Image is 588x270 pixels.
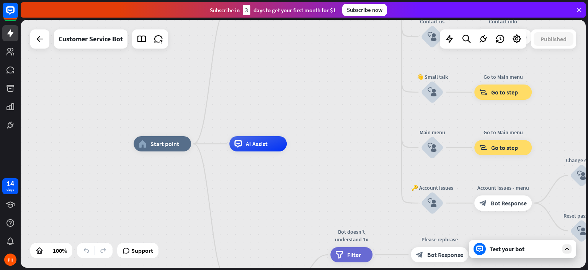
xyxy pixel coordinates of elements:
i: block_user_input [577,171,586,180]
div: 3 [243,5,250,15]
span: Go to step [491,144,518,151]
i: home_2 [139,140,147,148]
span: Go to step [491,88,518,96]
span: Bot Response [491,199,527,207]
div: 👋 Small talk [409,73,455,81]
div: Bot doesn't understand 1x [325,228,378,243]
i: filter [335,251,343,259]
div: PH [4,254,16,266]
i: block_user_input [428,143,437,152]
div: 100% [51,244,69,257]
div: Main menu [409,128,455,136]
div: days [7,187,14,192]
div: Go to Main menu [469,128,537,136]
i: block_user_input [577,226,586,236]
div: Subscribe in days to get your first month for $1 [210,5,336,15]
div: 🔑 Account issues [409,184,455,192]
i: block_goto [479,88,487,96]
div: 14 [7,180,14,187]
button: Open LiveChat chat widget [6,3,29,26]
i: block_bot_response [479,199,487,207]
i: block_user_input [428,88,437,97]
div: Customer Service Bot [59,29,123,49]
span: Start point [150,140,179,148]
i: block_user_input [428,198,437,208]
span: Filter [347,251,361,259]
span: AI Assist [246,140,268,148]
span: Bot Response [427,251,463,259]
div: Test your bot [490,245,559,253]
i: block_user_input [428,32,437,41]
span: Support [131,244,153,257]
div: Account issues - menu [469,184,537,192]
button: Published [534,32,573,46]
a: 14 days [2,178,18,194]
span: Bot Response [491,33,527,41]
div: Please rephrase [405,236,474,243]
div: Subscribe now [342,4,387,16]
i: block_goto [479,144,487,151]
div: Contact us [409,18,455,25]
i: block_bot_response [416,251,423,259]
div: Go to Main menu [469,73,537,81]
div: Contact info [469,18,537,25]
